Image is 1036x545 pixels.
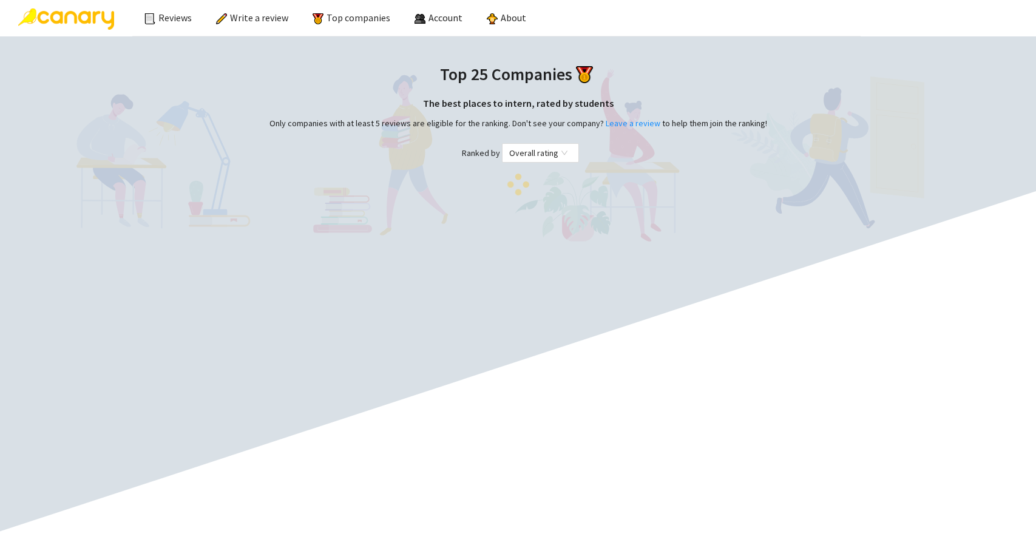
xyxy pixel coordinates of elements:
[509,144,572,162] span: Overall rating
[487,12,526,24] a: About
[269,117,767,130] p: Only companies with at least 5 reviews are eligible for the ranking. Don't see your company? to h...
[216,12,288,24] a: Write a review
[428,12,462,24] span: Account
[269,96,767,112] h3: The best places to intern, rated by students
[18,8,114,30] img: Canary Logo
[313,12,390,24] a: Top companies
[144,12,192,24] a: Reviews
[269,61,767,87] h1: Top 25 Companies
[606,118,660,129] a: Leave a review
[269,143,767,163] div: Ranked by
[415,13,425,24] img: people.png
[576,66,593,83] img: medal.png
